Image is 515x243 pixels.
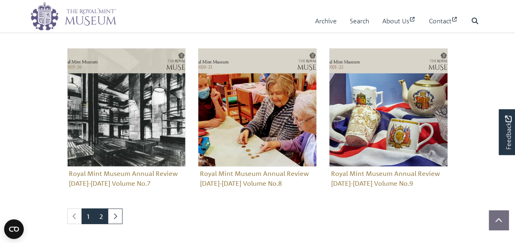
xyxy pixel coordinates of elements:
img: Royal Mint Museum Annual Review 2021-2022 Volume No.9 [329,48,448,167]
li: Previous page [67,209,82,224]
a: Would you like to provide feedback? [499,109,515,155]
a: Royal Mint Museum Annual Review 2020-2021 Volume No.8 Royal Mint Museum Annual Review [DATE]-[DAT... [198,48,317,190]
a: Royal Mint Museum Annual Review 2021-2022 Volume No.9 Royal Mint Museum Annual Review [DATE]-[DAT... [329,48,448,190]
div: Sub-collection [192,48,323,202]
div: Sub-collection [323,48,454,202]
img: Royal Mint Museum Annual Review 2020-2021 Volume No.8 [198,48,317,167]
a: Goto page 2 [94,209,108,224]
button: Scroll to top [489,210,508,230]
a: Search [350,9,369,33]
div: Sub-collection [61,48,192,202]
button: Open CMP widget [4,219,24,239]
img: logo_wide.png [30,2,116,31]
nav: pagination [67,209,448,224]
span: Goto page 1 [82,209,95,224]
a: Contact [429,9,458,33]
a: Royal Mint Museum Annual Review 2019-2020 Volume No.7 Royal Mint Museum Annual Review [DATE]-[DAT... [67,48,186,190]
a: Archive [315,9,337,33]
img: Royal Mint Museum Annual Review 2019-2020 Volume No.7 [67,48,186,167]
a: About Us [382,9,416,33]
a: Next page [108,209,123,224]
span: Feedback [503,116,513,150]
